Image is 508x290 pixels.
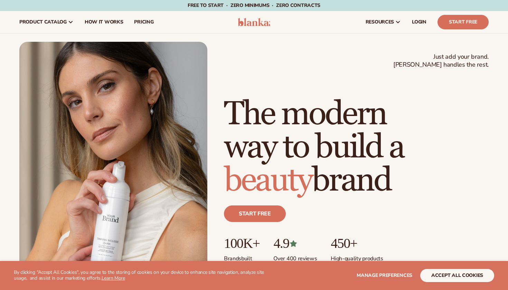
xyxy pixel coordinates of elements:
[393,53,489,69] span: Just add your brand. [PERSON_NAME] handles the rest.
[19,19,67,25] span: product catalog
[438,15,489,29] a: Start Free
[331,251,383,262] p: High-quality products
[406,11,432,33] a: LOGIN
[224,236,260,251] p: 100K+
[331,236,383,251] p: 450+
[224,160,312,201] span: beauty
[412,19,426,25] span: LOGIN
[102,275,125,281] a: Learn More
[273,251,317,262] p: Over 400 reviews
[188,2,320,9] span: Free to start · ZERO minimums · ZERO contracts
[366,19,394,25] span: resources
[129,11,159,33] a: pricing
[420,269,494,282] button: accept all cookies
[85,19,123,25] span: How It Works
[14,11,79,33] a: product catalog
[19,42,207,279] img: Female holding tanning mousse.
[360,11,406,33] a: resources
[224,98,489,197] h1: The modern way to build a brand
[357,269,412,282] button: Manage preferences
[134,19,153,25] span: pricing
[238,18,271,26] img: logo
[79,11,129,33] a: How It Works
[224,251,260,262] p: Brands built
[357,272,412,279] span: Manage preferences
[273,236,317,251] p: 4.9
[224,205,286,222] a: Start free
[14,270,270,281] p: By clicking "Accept All Cookies", you agree to the storing of cookies on your device to enhance s...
